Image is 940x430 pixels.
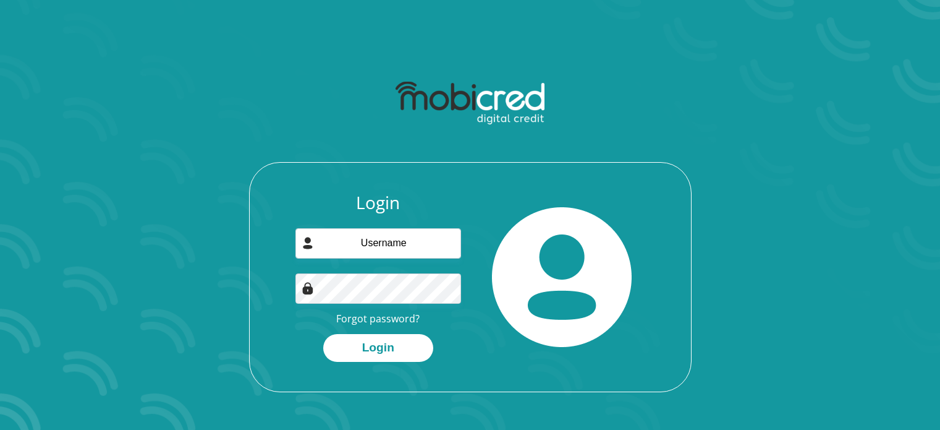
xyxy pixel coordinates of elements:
[323,334,433,362] button: Login
[302,282,314,295] img: Image
[302,237,314,249] img: user-icon image
[396,82,544,125] img: mobicred logo
[336,312,420,325] a: Forgot password?
[295,228,461,259] input: Username
[295,192,461,213] h3: Login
